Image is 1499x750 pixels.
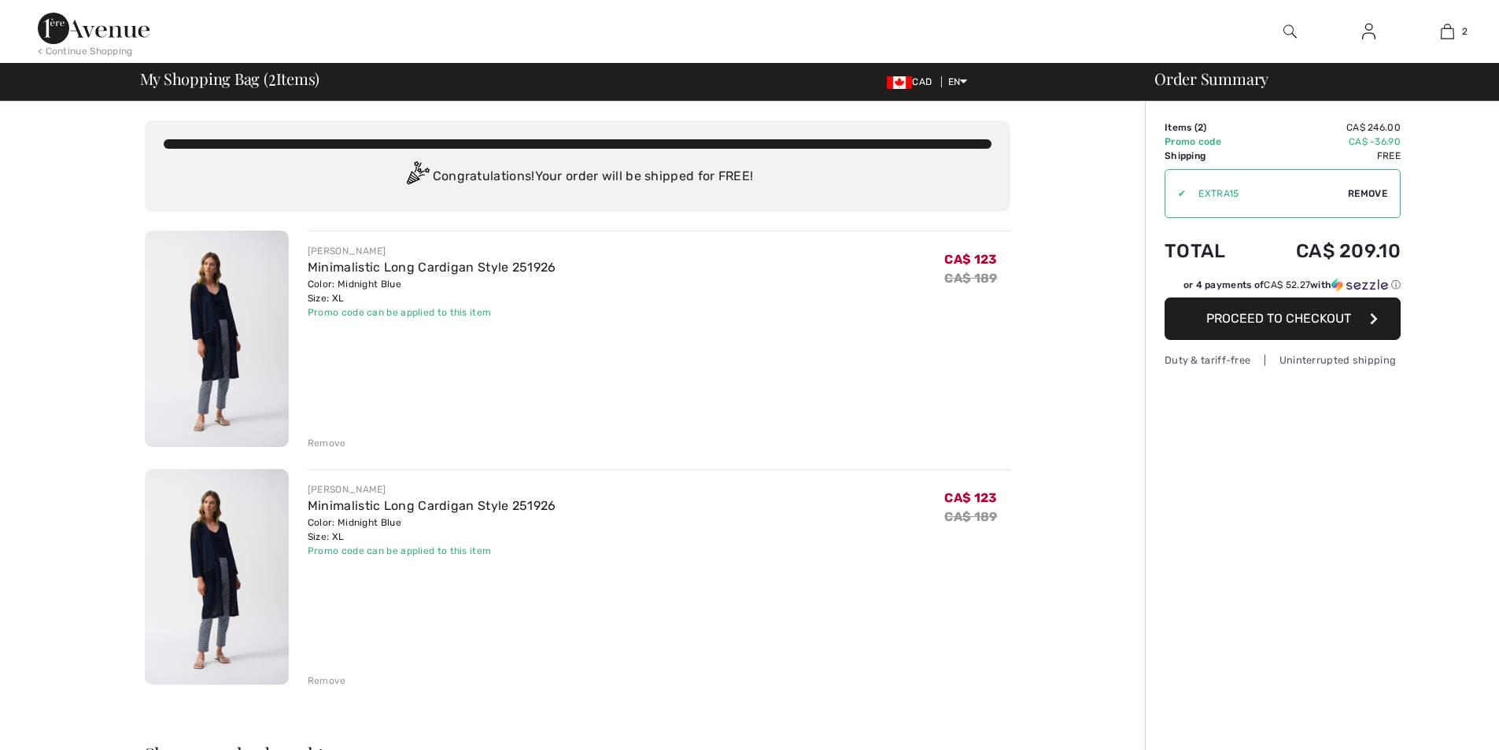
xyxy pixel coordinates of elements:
div: Congratulations! Your order will be shipped for FREE! [164,161,991,193]
div: Color: Midnight Blue Size: XL [308,515,556,544]
div: < Continue Shopping [38,44,133,58]
span: Remove [1348,187,1387,201]
img: My Bag [1441,22,1454,41]
span: Proceed to Checkout [1206,311,1351,326]
img: Minimalistic Long Cardigan Style 251926 [145,231,289,447]
td: Shipping [1165,149,1251,163]
td: CA$ -36.90 [1251,135,1401,149]
td: CA$ 246.00 [1251,120,1401,135]
a: Minimalistic Long Cardigan Style 251926 [308,260,556,275]
img: Canadian Dollar [887,76,912,89]
span: My Shopping Bag ( Items) [140,71,320,87]
s: CA$ 189 [944,509,997,524]
td: Items ( ) [1165,120,1251,135]
div: Color: Midnight Blue Size: XL [308,277,556,305]
div: or 4 payments of with [1183,278,1401,292]
div: Order Summary [1135,71,1490,87]
img: Minimalistic Long Cardigan Style 251926 [145,469,289,685]
span: 2 [1462,24,1468,39]
span: CA$ 52.27 [1264,279,1310,290]
img: Congratulation2.svg [401,161,433,193]
button: Proceed to Checkout [1165,297,1401,340]
span: CA$ 123 [944,252,997,267]
span: 2 [1198,122,1203,133]
a: Sign In [1349,22,1388,42]
div: [PERSON_NAME] [308,244,556,258]
div: [PERSON_NAME] [308,482,556,497]
input: Promo code [1186,170,1348,217]
img: 1ère Avenue [38,13,150,44]
td: Promo code [1165,135,1251,149]
div: Promo code can be applied to this item [308,305,556,320]
td: Free [1251,149,1401,163]
img: My Info [1362,22,1375,41]
span: CA$ 123 [944,490,997,505]
div: Remove [308,436,346,450]
div: Duty & tariff-free | Uninterrupted shipping [1165,353,1401,368]
div: Remove [308,674,346,688]
td: CA$ 209.10 [1251,224,1401,278]
div: or 4 payments ofCA$ 52.27withSezzle Click to learn more about Sezzle [1165,278,1401,297]
s: CA$ 189 [944,271,997,286]
div: Promo code can be applied to this item [308,544,556,558]
span: CAD [887,76,938,87]
a: Minimalistic Long Cardigan Style 251926 [308,498,556,513]
span: EN [948,76,968,87]
div: ✔ [1165,187,1186,201]
a: 2 [1409,22,1486,41]
img: search the website [1283,22,1297,41]
td: Total [1165,224,1251,278]
img: Sezzle [1331,278,1388,292]
span: 2 [268,67,276,87]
